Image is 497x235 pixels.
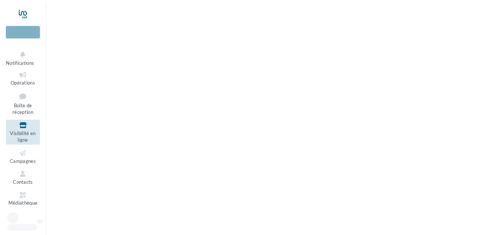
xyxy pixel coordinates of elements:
a: Médiathèque [6,190,40,208]
a: Boîte de réception [6,90,40,117]
span: Visibilité en ligne [10,130,35,143]
span: Opérations [11,80,35,86]
a: Campagnes [6,148,40,165]
span: Notifications [6,60,34,66]
span: Boîte de réception [12,102,33,115]
a: Contacts [6,168,40,186]
a: Visibilité en ligne [6,120,40,145]
div: Nouvelle campagne [6,26,40,38]
span: Médiathèque [8,200,38,206]
span: Contacts [13,179,33,185]
span: Campagnes [10,158,36,164]
a: Opérations [6,69,40,87]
